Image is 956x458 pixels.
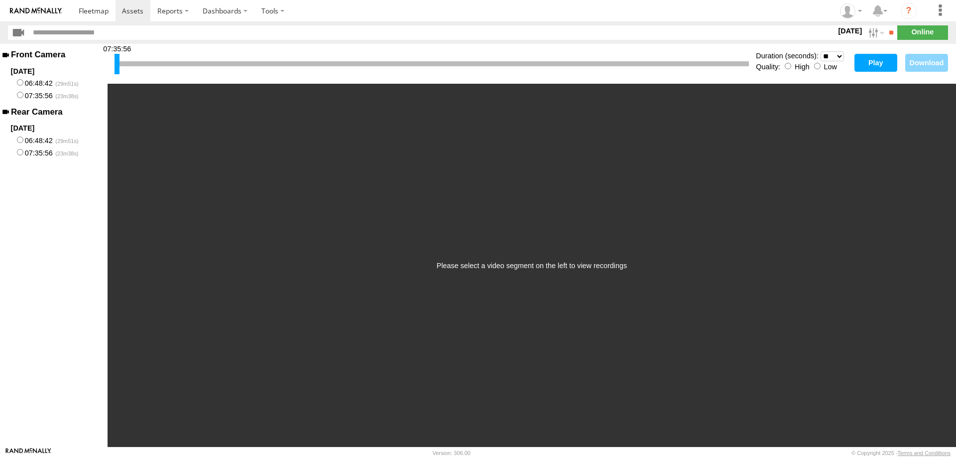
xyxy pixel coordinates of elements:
[836,3,865,18] div: Randy Yohe
[10,7,62,14] img: rand-logo.svg
[824,63,837,71] label: Low
[17,92,23,98] input: 07:35:56
[854,54,897,72] button: Play
[836,25,864,36] label: [DATE]
[103,45,131,58] div: 07:35:56
[864,25,886,40] label: Search Filter Options
[17,79,23,86] input: 06:48:42
[901,3,917,19] i: ?
[756,63,780,71] label: Quality:
[17,149,23,155] input: 07:35:56
[795,63,810,71] label: High
[5,448,51,458] a: Visit our Website
[17,137,23,143] input: 06:48:42
[898,450,951,456] a: Terms and Conditions
[851,450,951,456] div: © Copyright 2025 -
[433,450,471,456] div: Version: 306.00
[756,52,819,60] label: Duration (seconds):
[437,262,627,270] div: Please select a video segment on the left to view recordings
